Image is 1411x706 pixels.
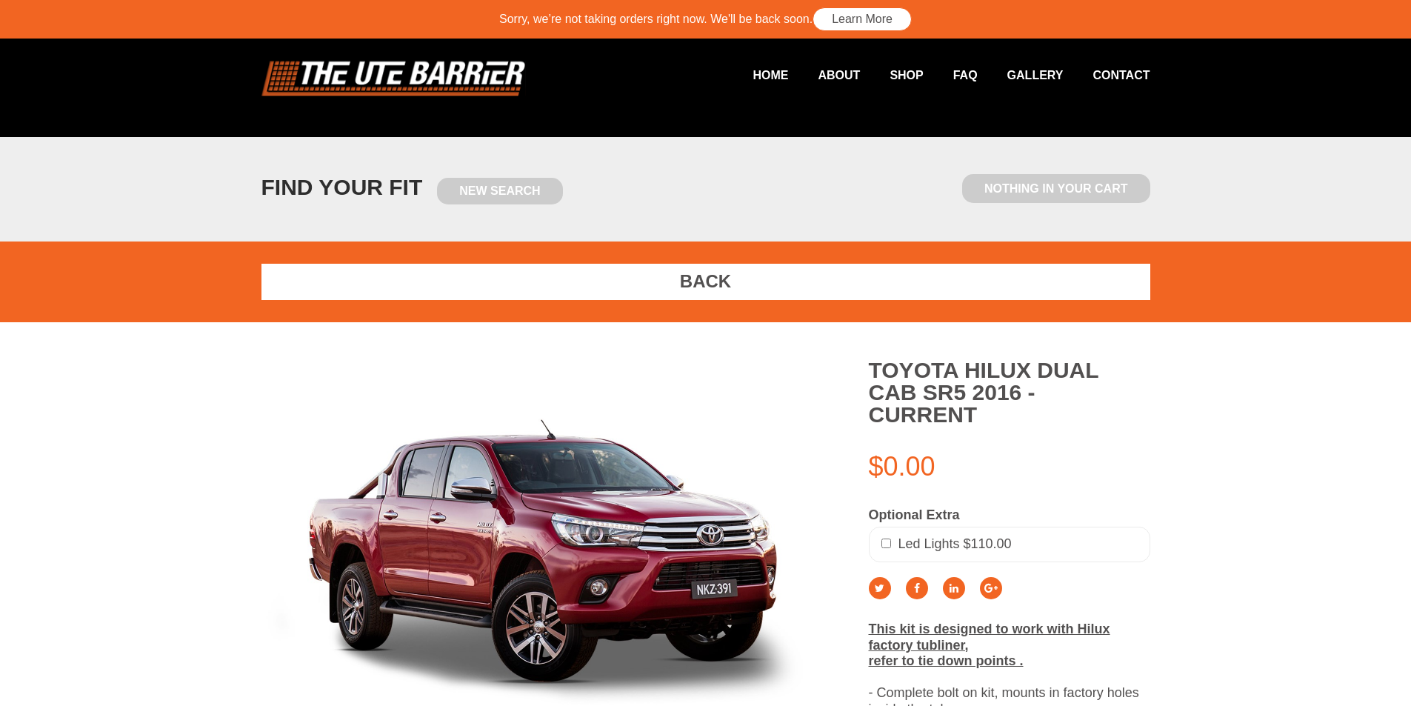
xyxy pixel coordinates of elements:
[437,178,562,204] a: New Search
[898,536,1012,551] span: Led Lights $110.00
[978,61,1064,90] a: Gallery
[723,61,788,90] a: Home
[869,507,1150,524] div: Optional Extra
[860,61,923,90] a: Shop
[1063,61,1150,90] a: Contact
[869,622,1110,668] span: This kit is designed to work with Hilux factory tubliner, refer to tie down points .
[261,174,563,204] h1: FIND YOUR FIT
[869,359,1150,426] h2: Toyota Hilux Dual Cab SR5 2016 - Current
[924,61,978,90] a: FAQ
[261,61,526,96] img: logo.png
[962,174,1150,203] span: Nothing in Your Cart
[869,451,935,482] span: $0.00
[813,7,912,31] a: Learn More
[788,61,860,90] a: About
[261,264,1150,300] a: BACK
